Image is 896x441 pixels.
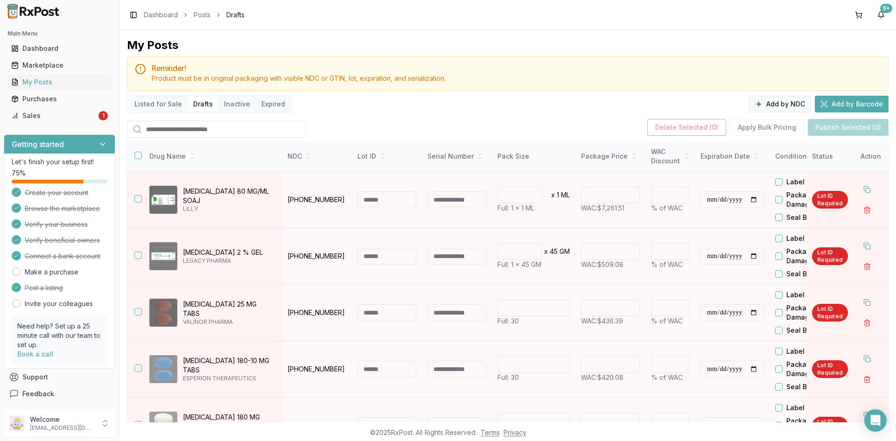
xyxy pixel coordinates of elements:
[786,403,833,413] label: Label Residue
[7,74,112,91] a: My Posts
[859,202,875,218] button: Delete
[129,97,188,112] button: Listed for Sale
[25,252,100,261] span: Connect a bank account
[25,236,100,245] span: Verify beneficial owners
[22,389,54,399] span: Feedback
[551,190,555,200] p: x
[11,44,108,53] div: Dashboard
[859,350,875,367] button: Duplicate
[7,57,112,74] a: Marketplace
[188,97,218,112] button: Drafts
[25,204,100,213] span: Browse the marketplace
[287,364,346,374] p: [PHONE_NUMBER]
[651,147,689,166] div: WAC Discount
[770,141,840,172] th: Condition
[183,318,274,326] p: VALINOR PHARMA
[9,416,24,431] img: User avatar
[492,141,575,172] th: Pack Size
[7,30,112,37] h2: Main Menu
[183,300,274,318] p: [MEDICAL_DATA] 25 MG TABS
[786,269,826,279] label: Seal Broken
[30,424,95,432] p: [EMAIL_ADDRESS][DOMAIN_NAME]
[786,326,826,335] label: Seal Broken
[4,91,115,106] button: Purchases
[149,355,177,383] img: Nexlizet 180-10 MG TABS
[504,428,526,436] a: Privacy
[287,421,346,430] p: [PHONE_NUMBER]
[786,303,840,322] label: Package Damaged
[17,350,53,358] a: Book a call
[11,94,108,104] div: Purchases
[806,141,854,172] th: Status
[183,356,274,375] p: [MEDICAL_DATA] 180-10 MG TABS
[581,317,623,325] span: WAC: $436.39
[152,74,881,83] div: Product must be in original packaging with visible NDC or GTIN, lot, expiration, and serialization.
[183,257,274,265] p: LEGACY PHARMA
[497,373,519,381] span: Full: 30
[859,371,875,388] button: Delete
[183,248,274,257] p: [MEDICAL_DATA] 2 % GEL
[4,4,63,19] img: RxPost Logo
[287,252,346,261] p: [PHONE_NUMBER]
[149,186,177,214] img: Taltz 80 MG/ML SOAJ
[581,373,623,381] span: WAC: $420.08
[287,308,346,317] p: [PHONE_NUMBER]
[853,141,889,172] th: Action
[786,247,840,266] label: Package Damaged
[12,157,107,167] p: Let's finish your setup first!
[152,64,881,72] h5: Reminder!
[815,96,889,112] button: Add by Barcode
[749,96,811,112] button: Add by NDC
[859,294,875,311] button: Duplicate
[149,299,177,327] img: Movantik 25 MG TABS
[25,267,78,277] a: Make a purchase
[256,97,291,112] button: Expired
[427,152,486,161] div: Serial Number
[859,238,875,254] button: Duplicate
[17,322,102,350] p: Need help? Set up a 25 minute call with our team to set up.
[144,10,178,20] a: Dashboard
[7,107,112,124] a: Sales1
[864,409,887,432] div: Open Intercom Messenger
[11,61,108,70] div: Marketplace
[786,190,840,209] label: Package Damaged
[859,315,875,331] button: Delete
[183,187,274,205] p: [MEDICAL_DATA] 80 MG/ML SOAJ
[651,204,683,212] span: % of WAC
[497,317,519,325] span: Full: 30
[149,412,177,440] img: Nexletol 180 MG TABS
[25,220,88,229] span: Verify your business
[560,247,570,256] p: GM
[651,373,683,381] span: % of WAC
[544,247,548,256] p: x
[4,385,115,402] button: Feedback
[581,204,624,212] span: WAC: $7,261.51
[557,190,559,200] p: 1
[859,181,875,198] button: Duplicate
[25,283,63,293] span: Post a listing
[786,416,840,435] label: Package Damaged
[786,382,826,392] label: Seal Broken
[357,152,416,161] div: Lot ID
[550,247,558,256] p: 45
[786,234,833,243] label: Label Residue
[4,58,115,73] button: Marketplace
[7,91,112,107] a: Purchases
[12,139,64,150] h3: Getting started
[149,242,177,270] img: Naftin 2 % GEL
[581,260,623,268] span: WAC: $509.08
[218,97,256,112] button: Inactive
[183,375,274,382] p: ESPERION THERAPEUTICS
[786,360,840,378] label: Package Damaged
[30,415,95,424] p: Welcome
[812,191,848,209] div: Lot ID Required
[12,168,26,178] span: 75 %
[287,195,346,204] p: [PHONE_NUMBER]
[786,347,833,356] label: Label Residue
[149,152,274,161] div: Drug Name
[700,152,764,161] div: Expiration Date
[4,75,115,90] button: My Posts
[786,213,826,222] label: Seal Broken
[194,10,210,20] a: Posts
[144,10,245,20] nav: breadcrumb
